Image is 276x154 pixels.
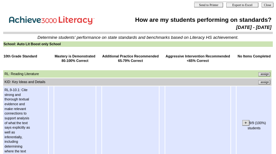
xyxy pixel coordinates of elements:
[54,54,96,64] td: Mastery is Demonstrated 80-100% Correct
[226,3,258,7] input: Export to Excel
[258,80,270,84] input: Assign additional materials that assess this standard.
[4,35,272,40] td: Determine students' performance on state standards and benchmarks based on Literacy HS achievement.
[258,72,270,76] input: Assign additional materials that assess this standard.
[165,54,230,64] td: Aggressive Intervention Recommended <65% Correct
[3,54,48,64] td: 10th Grade Standard
[116,24,272,30] td: [DATE] - [DATE]
[102,54,159,64] td: Additional Practice Recommended 65-79% Correct
[4,79,205,85] td: KID: Key Ideas and Details
[116,16,272,24] td: How are my students performing on standards?
[4,13,101,26] img: Achieve3000 Reports Logo
[242,120,249,125] input: +
[4,71,196,77] td: RL: Reading Literature
[3,41,273,47] td: School: Auto Lit Boost only School
[262,3,273,7] input: Close
[237,54,272,64] td: No Items Completed
[194,3,223,7] input: Send to Printer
